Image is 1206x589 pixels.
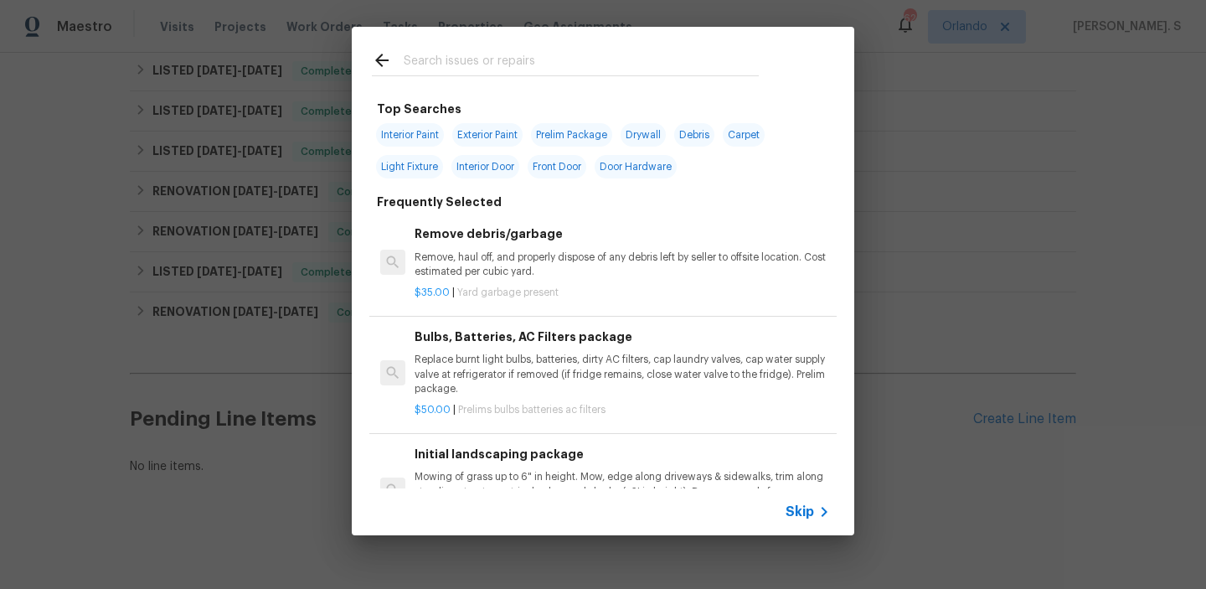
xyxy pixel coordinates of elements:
[528,155,586,178] span: Front Door
[415,328,830,346] h6: Bulbs, Batteries, AC Filters package
[457,287,559,297] span: Yard garbage present
[376,155,443,178] span: Light Fixture
[458,405,606,415] span: Prelims bulbs batteries ac filters
[376,123,444,147] span: Interior Paint
[415,445,830,463] h6: Initial landscaping package
[415,287,450,297] span: $35.00
[415,251,830,279] p: Remove, haul off, and properly dispose of any debris left by seller to offsite location. Cost est...
[451,155,519,178] span: Interior Door
[404,50,759,75] input: Search issues or repairs
[531,123,612,147] span: Prelim Package
[674,123,714,147] span: Debris
[621,123,666,147] span: Drywall
[786,504,814,520] span: Skip
[415,286,830,300] p: |
[415,405,451,415] span: $50.00
[723,123,765,147] span: Carpet
[377,193,502,211] h6: Frequently Selected
[415,470,830,513] p: Mowing of grass up to 6" in height. Mow, edge along driveways & sidewalks, trim along standing st...
[595,155,677,178] span: Door Hardware
[452,123,523,147] span: Exterior Paint
[415,225,830,243] h6: Remove debris/garbage
[377,100,461,118] h6: Top Searches
[415,403,830,417] p: |
[415,353,830,395] p: Replace burnt light bulbs, batteries, dirty AC filters, cap laundry valves, cap water supply valv...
